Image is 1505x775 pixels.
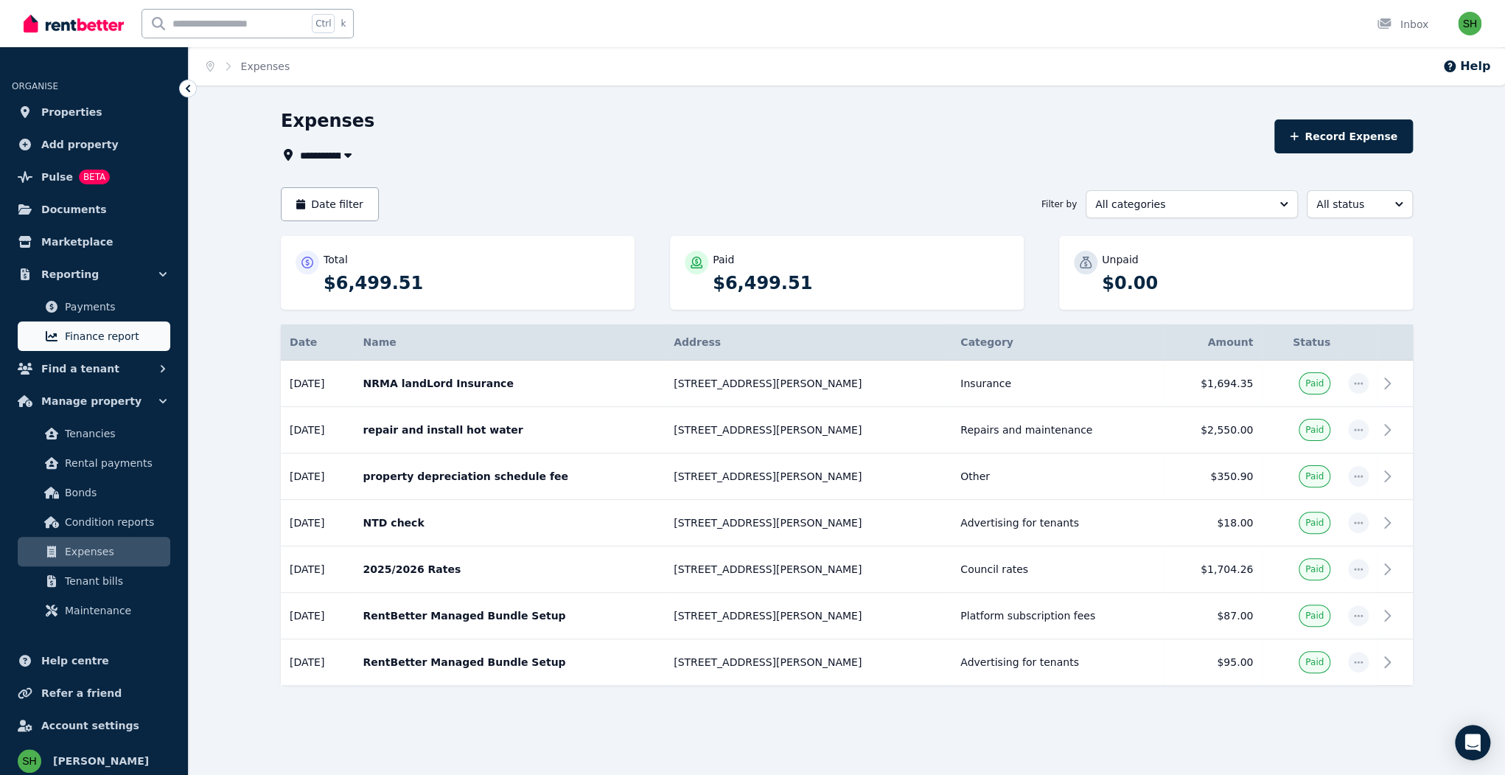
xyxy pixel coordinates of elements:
[41,136,119,153] span: Add property
[363,376,656,391] p: NRMA landLord Insurance
[18,478,170,507] a: Bonds
[1102,252,1138,267] p: Unpaid
[665,639,951,686] td: [STREET_ADDRESS][PERSON_NAME]
[281,407,354,453] td: [DATE]
[951,639,1164,686] td: Advertising for tenants
[713,252,734,267] p: Paid
[363,423,656,437] p: repair and install hot water
[363,562,656,577] p: 2025/2026 Rates
[324,252,348,267] p: Total
[1305,563,1324,575] span: Paid
[1458,12,1481,35] img: Sunil Hooda
[24,13,124,35] img: RentBetter
[281,639,354,686] td: [DATE]
[951,546,1164,593] td: Council rates
[1095,197,1268,212] span: All categories
[1316,197,1383,212] span: All status
[12,646,176,675] a: Help centre
[65,298,164,316] span: Payments
[18,292,170,322] a: Payments
[1305,517,1324,529] span: Paid
[41,103,102,121] span: Properties
[41,360,119,378] span: Find a tenant
[281,500,354,546] td: [DATE]
[312,14,335,33] span: Ctrl
[18,749,41,773] img: Sunil Hooda
[665,361,951,407] td: [STREET_ADDRESS][PERSON_NAME]
[1164,324,1262,361] th: Amount
[18,448,170,478] a: Rental payments
[53,752,149,770] span: [PERSON_NAME]
[951,361,1164,407] td: Insurance
[18,537,170,566] a: Expenses
[12,162,176,192] a: PulseBETA
[281,593,354,639] td: [DATE]
[12,227,176,257] a: Marketplace
[18,507,170,537] a: Condition reports
[281,453,354,500] td: [DATE]
[665,500,951,546] td: [STREET_ADDRESS][PERSON_NAME]
[41,392,142,410] span: Manage property
[241,60,290,72] a: Expenses
[65,602,164,619] span: Maintenance
[65,513,164,531] span: Condition reports
[1164,500,1262,546] td: $18.00
[665,324,951,361] th: Address
[1164,361,1262,407] td: $1,694.35
[713,271,1009,295] p: $6,499.51
[281,187,379,221] button: Date filter
[65,572,164,590] span: Tenant bills
[1164,407,1262,453] td: $2,550.00
[1305,424,1324,436] span: Paid
[1164,546,1262,593] td: $1,704.26
[12,711,176,740] a: Account settings
[18,596,170,625] a: Maintenance
[665,407,951,453] td: [STREET_ADDRESS][PERSON_NAME]
[41,684,122,702] span: Refer a friend
[951,500,1164,546] td: Advertising for tenants
[41,168,73,186] span: Pulse
[65,543,164,560] span: Expenses
[341,18,346,29] span: k
[1305,610,1324,622] span: Paid
[12,97,176,127] a: Properties
[363,655,656,670] p: RentBetter Managed Bundle Setup
[951,593,1164,639] td: Platform subscription fees
[18,419,170,448] a: Tenancies
[281,546,354,593] td: [DATE]
[665,453,951,500] td: [STREET_ADDRESS][PERSON_NAME]
[1262,324,1339,361] th: Status
[363,469,656,484] p: property depreciation schedule fee
[12,130,176,159] a: Add property
[41,717,139,734] span: Account settings
[1307,190,1413,218] button: All status
[41,233,113,251] span: Marketplace
[281,324,354,361] th: Date
[65,425,164,442] span: Tenancies
[65,484,164,501] span: Bonds
[1442,58,1490,75] button: Help
[281,361,354,407] td: [DATE]
[18,322,170,351] a: Finance report
[363,608,656,623] p: RentBetter Managed Bundle Setup
[41,652,109,670] span: Help centre
[1455,725,1490,760] div: Open Intercom Messenger
[189,47,307,86] nav: Breadcrumb
[1274,119,1413,153] button: Record Expense
[363,515,656,530] p: NTD check
[41,265,99,283] span: Reporting
[1377,17,1428,32] div: Inbox
[12,678,176,708] a: Refer a friend
[1164,593,1262,639] td: $87.00
[1305,378,1324,389] span: Paid
[324,271,620,295] p: $6,499.51
[12,81,58,91] span: ORGANISE
[951,324,1164,361] th: Category
[1041,198,1077,210] span: Filter by
[41,201,107,218] span: Documents
[1305,470,1324,482] span: Paid
[665,546,951,593] td: [STREET_ADDRESS][PERSON_NAME]
[12,195,176,224] a: Documents
[65,454,164,472] span: Rental payments
[665,593,951,639] td: [STREET_ADDRESS][PERSON_NAME]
